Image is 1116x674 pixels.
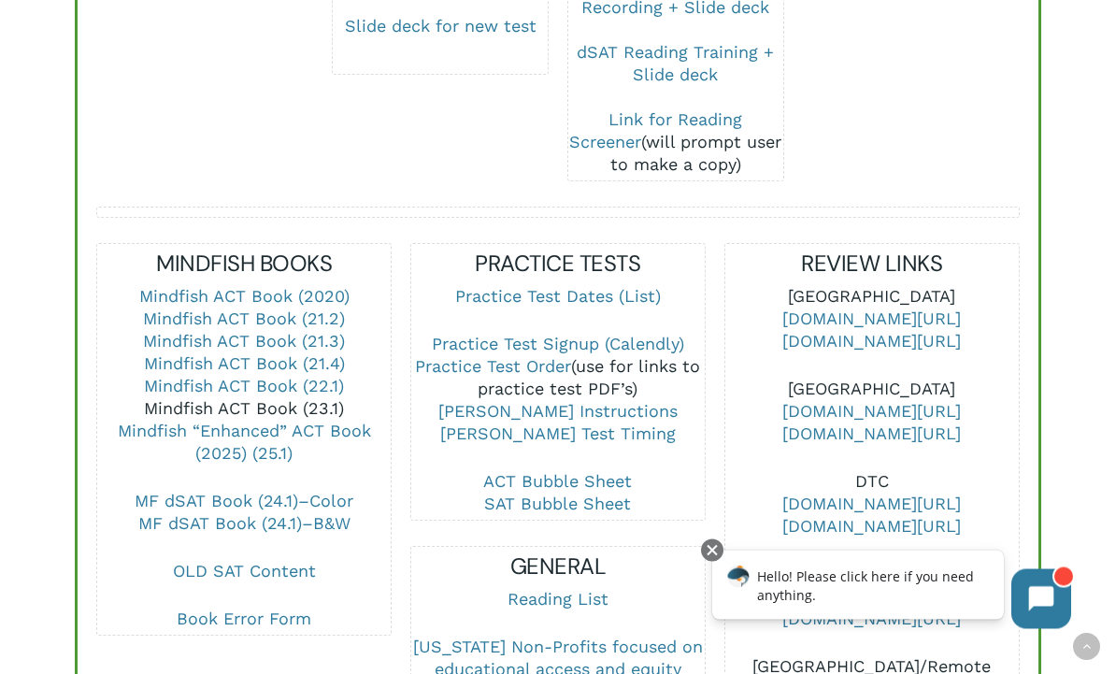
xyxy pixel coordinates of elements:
a: [DOMAIN_NAME][URL] [782,424,961,444]
h5: MINDFISH BOOKS [97,250,391,280]
a: Reading List [508,590,608,609]
a: [PERSON_NAME] Instructions [438,402,678,422]
a: Mindfish ACT Book (2020) [139,287,350,307]
h5: REVIEW LINKS [725,250,1019,280]
p: [GEOGRAPHIC_DATA] [725,379,1019,471]
a: Mindfish ACT Book (21.2) [143,309,345,329]
a: Link for Reading Screener [569,110,742,152]
a: [DOMAIN_NAME][URL] [782,402,961,422]
a: Mindfish ACT Book (21.4) [144,354,345,374]
a: SAT Bubble Sheet [484,495,631,514]
a: Book Error Form [177,609,311,629]
h5: PRACTICE TESTS [411,250,705,280]
a: OLD SAT Content [173,562,316,581]
a: [PERSON_NAME] Test Timing [440,424,676,444]
div: (will prompt user to make a copy) [568,109,783,177]
a: [DOMAIN_NAME][URL] [782,309,961,329]
a: Mindfish ACT Book (23.1) [144,399,344,419]
a: Mindfish ACT Book (21.3) [143,332,345,351]
iframe: Chatbot [693,536,1090,648]
a: Practice Test Signup (Calendly) [432,335,684,354]
p: (use for links to practice test PDF’s) [411,334,705,471]
p: DTC [725,471,1019,564]
a: [DOMAIN_NAME][URL] [782,517,961,537]
a: [DOMAIN_NAME][URL] [782,332,961,351]
a: Mindfish “Enhanced” ACT Book (2025) (25.1) [118,422,371,464]
p: [GEOGRAPHIC_DATA] [725,286,1019,379]
a: Practice Test Dates (List) [455,287,661,307]
a: Slide deck for new test [345,17,537,36]
h5: GENERAL [411,552,705,582]
a: [DOMAIN_NAME][URL] [782,495,961,514]
a: dSAT Reading Training + Slide deck [577,43,774,85]
a: ACT Bubble Sheet [483,472,632,492]
a: MF dSAT Book (24.1)–B&W [138,514,351,534]
a: Mindfish ACT Book (22.1) [144,377,344,396]
a: Practice Test Order [415,357,571,377]
a: MF dSAT Book (24.1)–Color [135,492,353,511]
